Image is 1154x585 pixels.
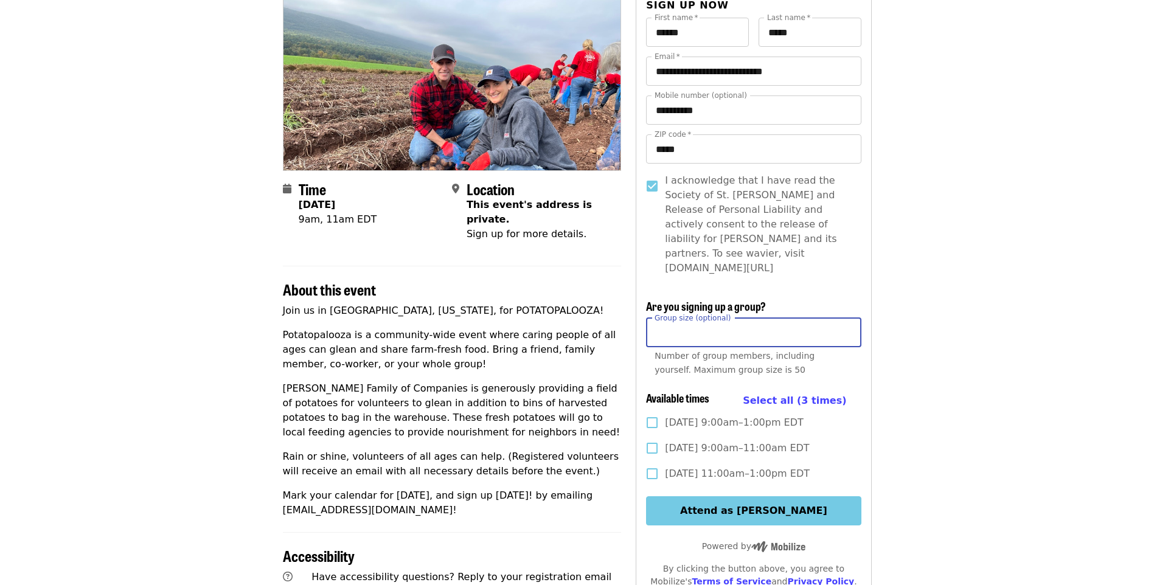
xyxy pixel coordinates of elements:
[283,545,355,566] span: Accessibility
[467,228,586,240] span: Sign up for more details.
[655,92,747,99] label: Mobile number (optional)
[283,279,376,300] span: About this event
[283,571,293,583] i: question-circle icon
[299,212,377,227] div: 9am, 11am EDT
[655,313,731,322] span: Group size (optional)
[283,449,622,479] p: Rain or shine, volunteers of all ages can help. (Registered volunteers will receive an email with...
[759,18,861,47] input: Last name
[283,328,622,372] p: Potatopalooza is a community-wide event where caring people of all ages can glean and share farm-...
[767,14,810,21] label: Last name
[452,183,459,195] i: map-marker-alt icon
[283,488,622,517] p: Mark your calendar for [DATE], and sign up [DATE]! by emailing [EMAIL_ADDRESS][DOMAIN_NAME]!
[646,57,861,86] input: Email
[702,541,805,551] span: Powered by
[283,381,622,440] p: [PERSON_NAME] Family of Companies is generously providing a field of potatoes for volunteers to g...
[299,199,336,210] strong: [DATE]
[646,95,861,125] input: Mobile number (optional)
[665,466,810,481] span: [DATE] 11:00am–1:00pm EDT
[751,541,805,552] img: Powered by Mobilize
[665,173,851,275] span: I acknowledge that I have read the Society of St. [PERSON_NAME] and Release of Personal Liability...
[743,392,846,410] button: Select all (3 times)
[743,395,846,406] span: Select all (3 times)
[655,14,698,21] label: First name
[655,131,691,138] label: ZIP code
[655,53,680,60] label: Email
[283,183,291,195] i: calendar icon
[665,441,809,455] span: [DATE] 9:00am–11:00am EDT
[467,178,515,199] span: Location
[646,496,861,525] button: Attend as [PERSON_NAME]
[665,415,803,430] span: [DATE] 9:00am–1:00pm EDT
[646,18,749,47] input: First name
[646,298,766,314] span: Are you signing up a group?
[646,390,709,406] span: Available times
[646,134,861,164] input: ZIP code
[655,351,815,375] span: Number of group members, including yourself. Maximum group size is 50
[467,199,592,225] span: This event's address is private.
[299,178,326,199] span: Time
[646,318,861,347] input: [object Object]
[283,303,622,318] p: Join us in [GEOGRAPHIC_DATA], [US_STATE], for POTATOPALOOZA!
